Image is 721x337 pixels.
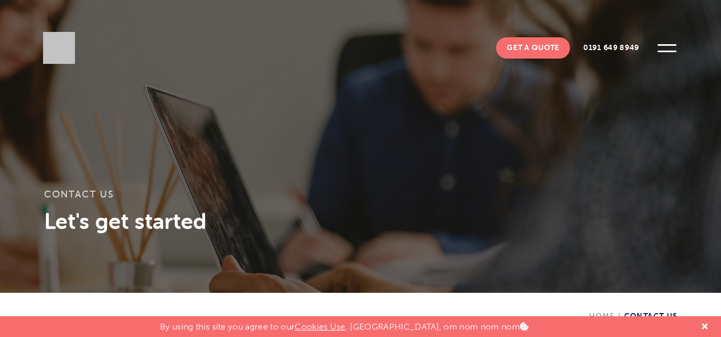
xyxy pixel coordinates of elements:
[295,322,346,332] a: Cookies Use
[589,311,615,320] a: Home
[44,208,677,234] h3: Let's get started
[615,311,624,320] span: /
[44,189,677,208] h1: Contact Us
[496,37,570,59] a: Get A Quote
[43,32,75,64] img: Sleeky Web Design Newcastle
[160,316,529,332] p: By using this site you agree to our . [GEOGRAPHIC_DATA], om nom nom nom
[573,37,650,59] a: 0191 649 8949
[589,293,678,320] div: Contact Us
